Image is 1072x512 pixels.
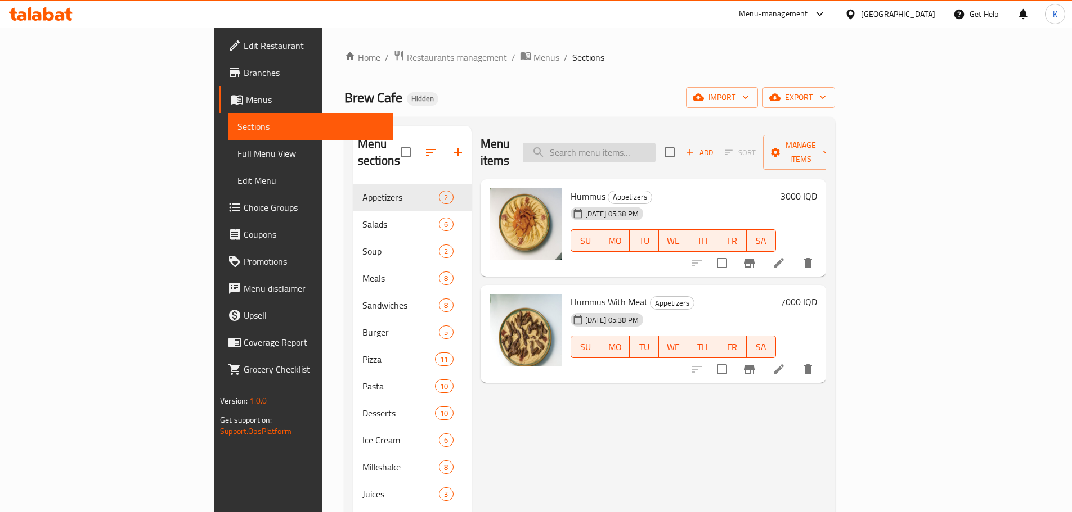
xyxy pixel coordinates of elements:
button: WE [659,336,688,358]
div: Appetizers [650,296,694,310]
a: Promotions [219,248,393,275]
span: SA [751,233,772,249]
div: items [439,325,453,339]
span: Upsell [244,309,384,322]
button: WE [659,229,688,252]
img: Hummus [490,188,562,260]
span: WE [663,233,684,249]
span: Coupons [244,228,384,241]
span: Add [684,146,715,159]
span: Select section [658,141,681,164]
a: Edit Restaurant [219,32,393,59]
li: / [512,51,515,64]
span: Brew Cafe [344,85,402,110]
span: Sort sections [418,139,445,166]
span: Hummus With Meat [571,293,648,310]
a: Edit menu item [772,256,786,270]
h6: 3000 IQD [781,188,817,204]
span: MO [605,339,625,355]
button: FR [717,336,747,358]
span: Hidden [407,94,438,103]
div: Salads6 [353,211,472,238]
span: Menu disclaimer [244,282,384,295]
button: MO [600,229,630,252]
span: Branches [244,66,384,79]
button: import [686,87,758,108]
div: Milkshake8 [353,454,472,481]
span: Manage items [772,138,829,166]
div: Appetizers2 [353,184,472,211]
div: Juices3 [353,481,472,508]
span: Hummus [571,188,605,205]
div: Sandwiches8 [353,292,472,319]
span: Ice Cream [362,433,439,447]
div: Pasta10 [353,373,472,400]
div: Desserts [362,406,436,420]
span: Edit Menu [237,174,384,187]
span: TU [634,233,654,249]
a: Grocery Checklist [219,356,393,383]
span: Restaurants management [407,51,507,64]
span: Pizza [362,352,436,366]
nav: breadcrumb [344,50,835,65]
div: Soup2 [353,238,472,265]
span: Juices [362,487,439,501]
div: Appetizers [608,191,652,204]
span: 8 [439,462,452,473]
span: 10 [436,381,452,392]
span: Edit Restaurant [244,39,384,52]
a: Menus [520,50,559,65]
div: Sandwiches [362,298,439,312]
button: delete [795,356,822,383]
button: Add [681,144,717,161]
h2: Menu items [481,135,510,169]
span: Appetizers [608,191,652,203]
a: Menu disclaimer [219,275,393,302]
span: Choice Groups [244,201,384,214]
span: 6 [439,435,452,446]
span: 2 [439,192,452,203]
div: items [439,298,453,312]
button: SU [571,229,600,252]
span: Appetizers [651,297,694,310]
div: Desserts10 [353,400,472,427]
button: MO [600,336,630,358]
a: Support.OpsPlatform [220,424,291,438]
span: Milkshake [362,460,439,474]
a: Coverage Report [219,329,393,356]
span: Select to update [710,357,734,381]
div: Menu-management [739,7,808,21]
div: Burger [362,325,439,339]
div: items [435,352,453,366]
div: items [439,433,453,447]
span: 2 [439,246,452,257]
span: 8 [439,273,452,284]
span: Coverage Report [244,336,384,349]
h6: 7000 IQD [781,294,817,310]
a: Coupons [219,221,393,248]
div: items [435,379,453,393]
span: Menus [246,93,384,106]
button: TH [688,336,717,358]
span: Get support on: [220,413,272,427]
span: FR [722,233,742,249]
div: items [439,460,453,474]
span: Version: [220,393,248,408]
span: SU [576,339,596,355]
a: Menus [219,86,393,113]
div: Pasta [362,379,436,393]
button: Branch-specific-item [736,250,763,277]
span: Appetizers [362,191,439,204]
span: Sections [572,51,604,64]
span: TH [693,233,713,249]
span: Select all sections [394,141,418,164]
button: SA [747,229,776,252]
span: Select section first [717,144,763,161]
span: WE [663,339,684,355]
span: 10 [436,408,452,419]
div: Soup [362,244,439,258]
